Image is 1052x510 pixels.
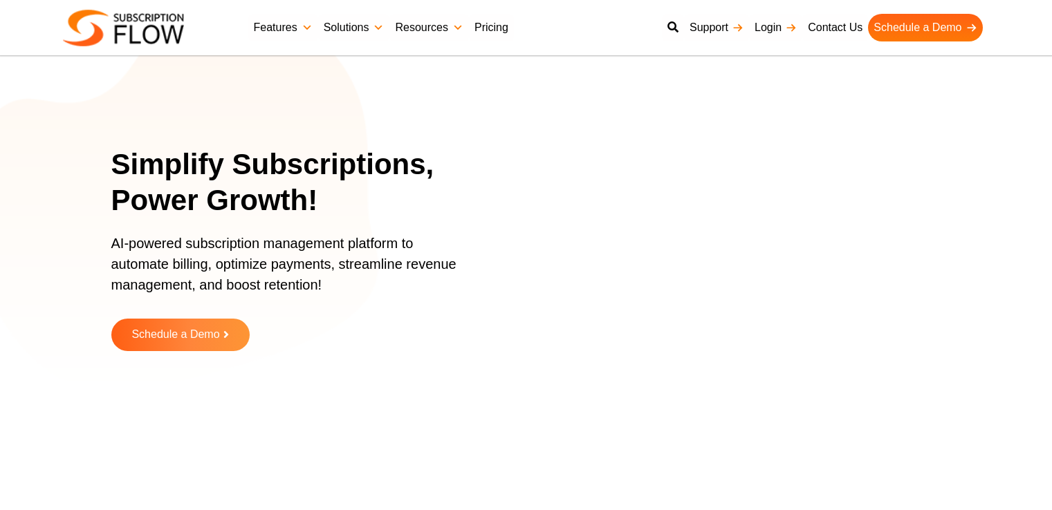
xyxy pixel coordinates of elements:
a: Schedule a Demo [111,319,250,351]
a: Solutions [318,14,390,41]
a: Contact Us [802,14,868,41]
h1: Simplify Subscriptions, Power Growth! [111,147,488,219]
a: Resources [389,14,468,41]
a: Login [749,14,802,41]
img: Subscriptionflow [63,10,184,46]
a: Schedule a Demo [868,14,982,41]
a: Pricing [469,14,514,41]
a: Features [248,14,318,41]
a: Support [684,14,749,41]
p: AI-powered subscription management platform to automate billing, optimize payments, streamline re... [111,233,471,309]
span: Schedule a Demo [131,329,219,341]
